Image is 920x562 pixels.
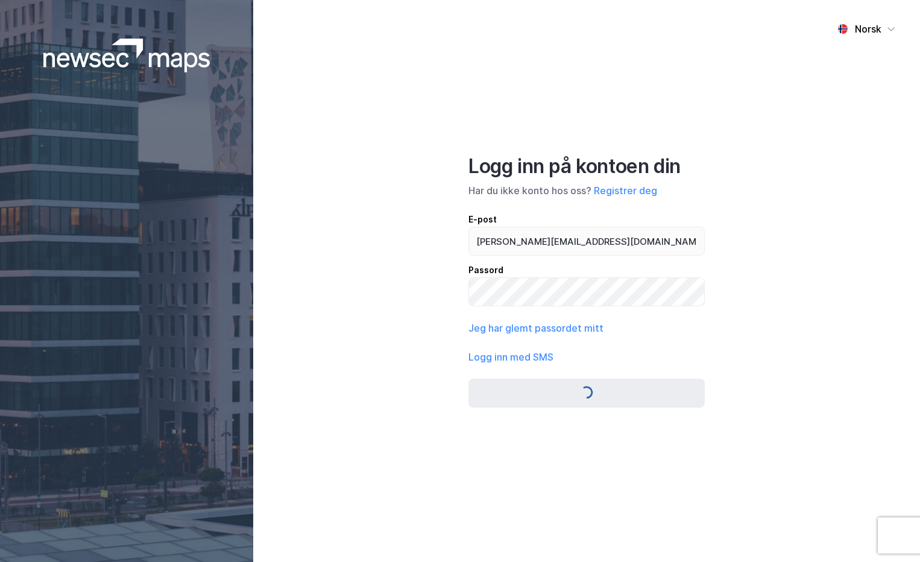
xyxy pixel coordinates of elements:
[468,321,603,335] button: Jeg har glemt passordet mitt
[468,350,553,364] button: Logg inn med SMS
[468,154,705,178] div: Logg inn på kontoen din
[855,22,881,36] div: Norsk
[468,183,705,198] div: Har du ikke konto hos oss?
[468,212,705,227] div: E-post
[468,263,705,277] div: Passord
[594,183,657,198] button: Registrer deg
[43,39,210,72] img: logoWhite.bf58a803f64e89776f2b079ca2356427.svg
[860,504,920,562] iframe: Chat Widget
